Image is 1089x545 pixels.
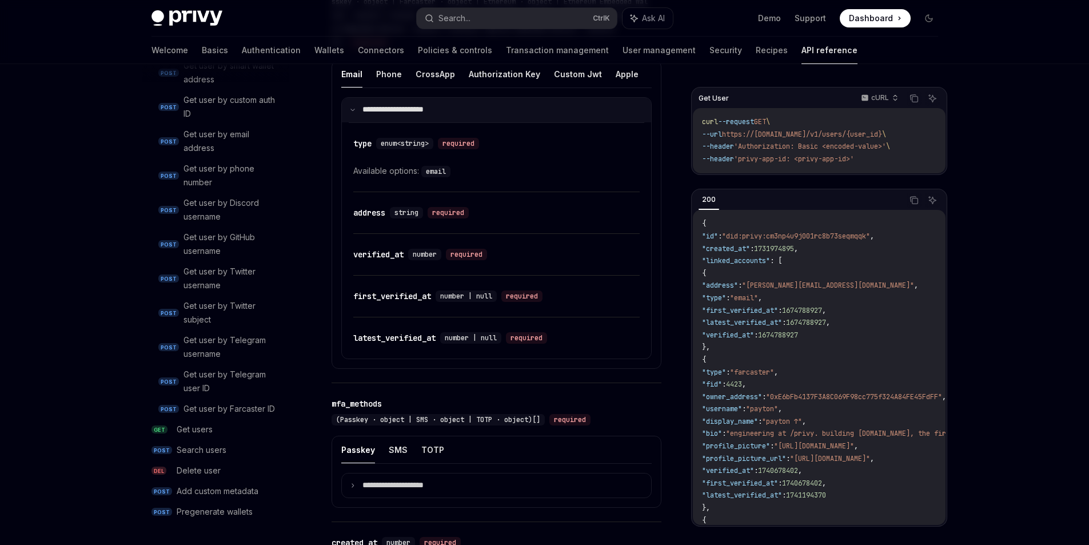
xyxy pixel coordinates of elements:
[353,332,436,344] div: latest_verified_at
[158,275,179,283] span: POST
[907,91,922,106] button: Copy the contents from the code block
[730,368,774,377] span: "farcaster"
[746,404,778,413] span: "payton"
[381,139,429,148] span: enum<string>
[870,454,874,463] span: ,
[855,89,903,108] button: cURL
[718,232,722,241] span: :
[786,491,826,500] span: 1741194370
[702,281,738,290] span: "address"
[702,142,734,151] span: --header
[774,368,778,377] span: ,
[389,436,408,463] button: SMS
[353,207,385,218] div: address
[702,219,706,228] span: {
[142,124,289,158] a: POSTGet user by email address
[142,330,289,364] a: POSTGet user by Telegram username
[151,10,222,26] img: dark logo
[142,502,289,522] a: POSTPregenerate wallets
[158,206,179,214] span: POST
[501,291,542,302] div: required
[702,355,706,364] span: {
[822,479,826,488] span: ,
[786,454,790,463] span: :
[826,318,830,327] span: ,
[822,306,826,315] span: ,
[702,466,754,475] span: "verified_at"
[782,306,822,315] span: 1674788927
[177,505,253,519] div: Pregenerate wallets
[438,11,470,25] div: Search...
[702,404,742,413] span: "username"
[854,441,858,451] span: ,
[177,484,258,498] div: Add custom metadata
[722,380,726,389] span: :
[158,377,179,386] span: POST
[758,331,798,340] span: 1674788927
[184,333,282,361] div: Get user by Telegram username
[506,37,609,64] a: Transaction management
[151,37,188,64] a: Welcome
[702,392,762,401] span: "owner_address"
[445,333,497,343] span: number | null
[184,196,282,224] div: Get user by Discord username
[742,380,746,389] span: ,
[802,417,806,426] span: ,
[742,281,914,290] span: "[PERSON_NAME][EMAIL_ADDRESS][DOMAIN_NAME]"
[914,281,918,290] span: ,
[353,164,640,178] div: Available options:
[702,479,778,488] span: "first_verified_at"
[734,142,886,151] span: 'Authorization: Basic <encoded-value>'
[702,154,734,164] span: --header
[801,37,857,64] a: API reference
[734,154,854,164] span: 'privy-app-id: <privy-app-id>'
[758,417,762,426] span: :
[184,299,282,327] div: Get user by Twitter subject
[702,441,770,451] span: "profile_picture"
[942,392,946,401] span: ,
[762,392,766,401] span: :
[549,414,591,425] div: required
[778,404,782,413] span: ,
[142,261,289,296] a: POSTGet user by Twitter username
[758,13,781,24] a: Demo
[722,232,870,241] span: "did:privy:cm3np4u9j001rc8b73seqmqqk"
[358,37,404,64] a: Connectors
[142,227,289,261] a: POSTGet user by GitHub username
[782,479,822,488] span: 1740678402
[762,417,802,426] span: "payton ↑"
[413,250,437,259] span: number
[394,208,418,217] span: string
[702,368,726,377] span: "type"
[142,460,289,481] a: DELDelete user
[616,61,639,87] button: Apple
[925,91,940,106] button: Ask AI
[142,364,289,399] a: POSTGet user by Telegram user ID
[158,343,179,352] span: POST
[506,332,547,344] div: required
[314,37,344,64] a: Wallets
[421,436,444,463] button: TOTP
[782,491,786,500] span: :
[750,244,754,253] span: :
[151,446,172,455] span: POST
[756,37,788,64] a: Recipes
[177,464,221,478] div: Delete user
[438,138,479,149] div: required
[754,331,758,340] span: :
[754,117,766,126] span: GET
[151,467,166,475] span: DEL
[341,61,362,87] button: Email
[142,193,289,227] a: POSTGet user by Discord username
[738,281,742,290] span: :
[702,429,722,438] span: "bio"
[702,244,750,253] span: "created_at"
[778,306,782,315] span: :
[702,269,706,278] span: {
[770,441,774,451] span: :
[754,244,794,253] span: 1731974895
[742,404,746,413] span: :
[421,166,450,177] code: email
[593,14,610,23] span: Ctrl K
[151,487,172,496] span: POST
